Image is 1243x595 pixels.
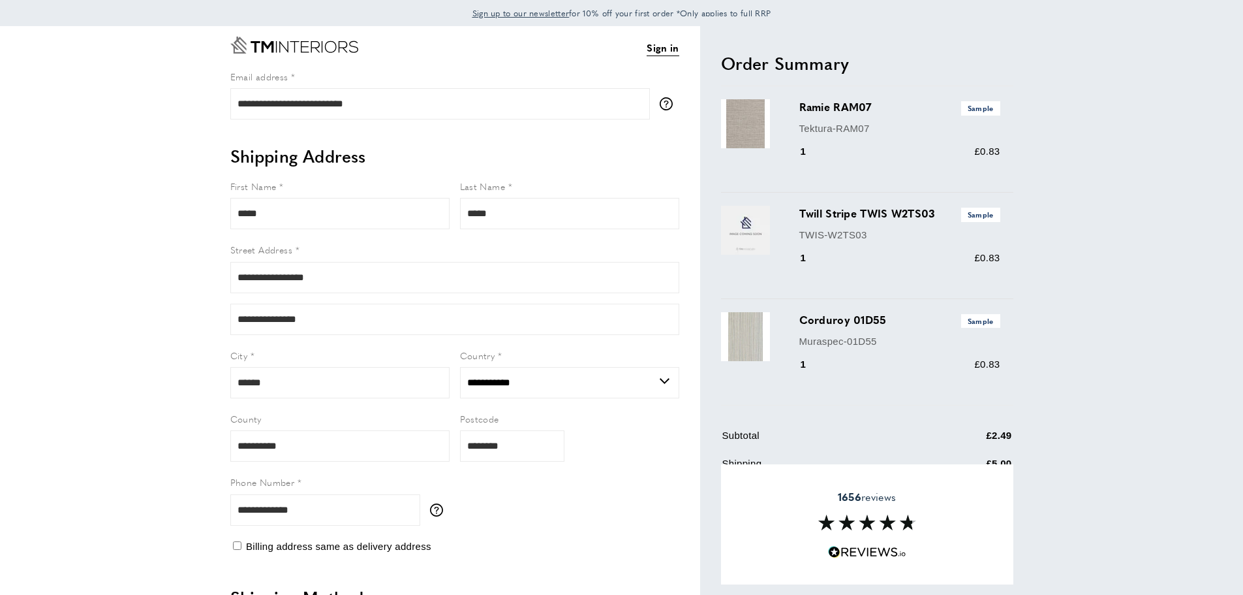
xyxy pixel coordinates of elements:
[961,208,1000,221] span: Sample
[961,314,1000,328] span: Sample
[721,99,770,148] img: Ramie RAM07
[799,357,825,372] div: 1
[460,180,506,193] span: Last Name
[818,515,916,530] img: Reviews section
[799,206,1000,221] h3: Twill Stripe TWIS W2TS03
[230,349,248,362] span: City
[838,489,861,504] strong: 1656
[974,146,1000,157] span: £0.83
[828,546,906,558] img: Reviews.io 5 stars
[799,250,825,266] div: 1
[460,349,495,362] span: Country
[230,243,293,256] span: Street Address
[647,40,679,56] a: Sign in
[799,334,1000,349] p: Muraspec-01D55
[799,312,1000,328] h3: Corduroy 01D55
[799,227,1000,243] p: TWIS-W2TS03
[961,101,1000,115] span: Sample
[722,428,921,453] td: Subtotal
[922,456,1012,481] td: £5.00
[472,7,570,19] span: Sign up to our newsletter
[246,541,431,552] span: Billing address same as delivery address
[233,541,241,550] input: Billing address same as delivery address
[230,475,295,489] span: Phone Number
[922,428,1012,453] td: £2.49
[472,7,771,19] span: for 10% off your first order *Only applies to full RRP
[230,144,679,168] h2: Shipping Address
[721,206,770,255] img: Twill Stripe TWIS W2TS03
[721,52,1013,75] h2: Order Summary
[974,359,1000,370] span: £0.83
[799,121,1000,137] p: Tektura-RAM07
[230,37,358,54] a: Go to Home page
[974,252,1000,263] span: £0.83
[838,490,896,504] span: reviews
[721,312,770,361] img: Corduroy 01D55
[230,412,262,425] span: County
[799,99,1000,115] h3: Ramie RAM07
[460,412,499,425] span: Postcode
[230,180,277,193] span: First Name
[230,70,288,83] span: Email address
[799,144,825,159] div: 1
[660,97,679,110] button: More information
[472,7,570,20] a: Sign up to our newsletter
[722,456,921,481] td: Shipping
[430,504,450,517] button: More information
